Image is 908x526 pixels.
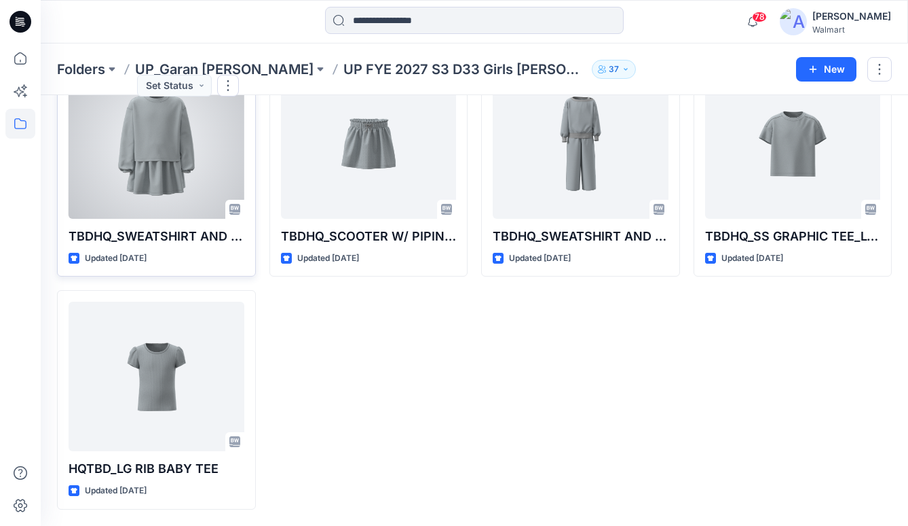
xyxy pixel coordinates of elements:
[796,57,856,82] button: New
[281,69,457,219] a: TBDHQ_SCOOTER W/ PIPING_LG7002
[509,251,571,266] p: Updated [DATE]
[69,69,244,219] a: TBDHQ_SWEATSHIRT AND SCOOTER SET LG4000 LG7004
[780,8,807,35] img: avatar
[752,12,767,22] span: 78
[721,251,783,266] p: Updated [DATE]
[69,302,244,451] a: HQTBD_LG RIB BABY TEE
[69,459,244,478] p: HQTBD_LG RIB BABY TEE
[592,60,636,79] button: 37
[812,24,891,35] div: Walmart
[85,484,147,498] p: Updated [DATE]
[57,60,105,79] a: Folders
[812,8,891,24] div: [PERSON_NAME]
[609,62,619,77] p: 37
[297,251,359,266] p: Updated [DATE]
[135,60,314,79] a: UP_Garan [PERSON_NAME]
[705,227,881,246] p: TBDHQ_SS GRAPHIC TEE_LG7002
[281,227,457,246] p: TBDHQ_SCOOTER W/ PIPING_LG7002
[493,227,668,246] p: TBDHQ_SWEATSHIRT AND PANT SET LG4001 LG9000
[343,60,586,79] p: UP FYE 2027 S3 D33 Girls [PERSON_NAME]
[705,69,881,219] a: TBDHQ_SS GRAPHIC TEE_LG7002
[85,251,147,266] p: Updated [DATE]
[69,227,244,246] p: TBDHQ_SWEATSHIRT AND SCOOTER SET LG4000 LG7004
[493,69,668,219] a: TBDHQ_SWEATSHIRT AND PANT SET LG4001 LG9000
